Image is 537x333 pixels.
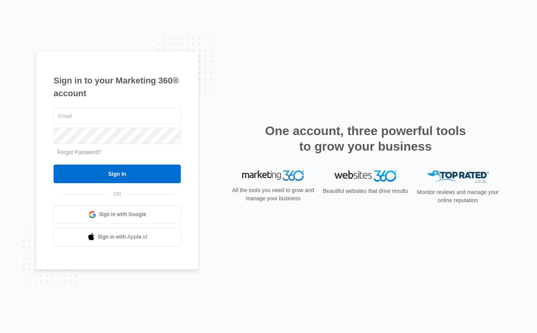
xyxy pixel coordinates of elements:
p: All the tools you need to grow and manage your business [230,186,317,203]
img: Top Rated Local [427,170,489,183]
img: Websites 360 [334,170,397,182]
img: Marketing 360 [242,170,304,181]
p: Monitor reviews and manage your online reputation [414,188,501,205]
p: Beautiful websites that drive results [322,187,409,195]
span: OR [108,190,127,198]
span: Sign in with Apple Id [98,233,147,241]
input: Email [54,108,181,124]
a: Sign in with Google [54,205,181,224]
a: Sign in with Apple Id [54,228,181,246]
input: Sign In [54,165,181,183]
span: Sign in with Google [99,210,146,219]
a: Forgot Password? [57,149,102,155]
h1: Sign in to your Marketing 360® account [54,74,181,100]
h2: One account, three powerful tools to grow your business [263,123,468,154]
